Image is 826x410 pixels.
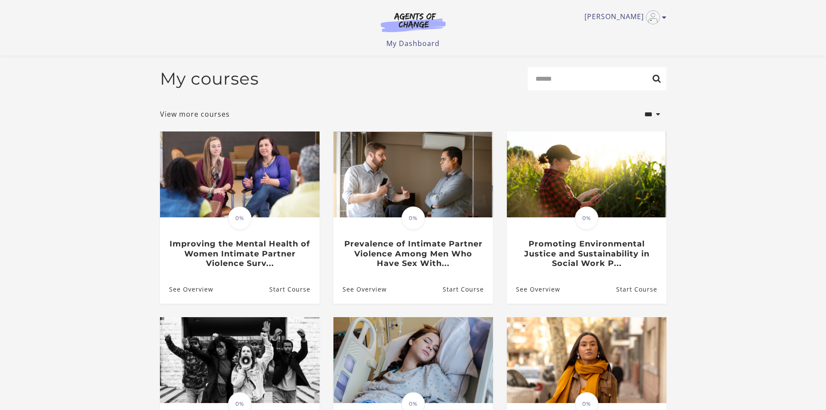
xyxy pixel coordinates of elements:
span: 0% [402,207,425,230]
h3: Promoting Environmental Justice and Sustainability in Social Work P... [516,239,657,269]
a: Toggle menu [584,10,662,24]
a: View more courses [160,109,230,119]
h2: My courses [160,69,259,89]
a: Prevalence of Intimate Partner Violence Among Men Who Have Sex With...: Resume Course [442,275,493,303]
a: Promoting Environmental Justice and Sustainability in Social Work P...: Resume Course [616,275,666,303]
span: 0% [228,207,251,230]
a: Improving the Mental Health of Women Intimate Partner Violence Surv...: See Overview [160,275,213,303]
img: Agents of Change Logo [372,12,455,32]
a: My Dashboard [386,39,440,48]
h3: Improving the Mental Health of Women Intimate Partner Violence Surv... [169,239,310,269]
span: 0% [575,207,598,230]
h3: Prevalence of Intimate Partner Violence Among Men Who Have Sex With... [343,239,483,269]
a: Improving the Mental Health of Women Intimate Partner Violence Surv...: Resume Course [269,275,319,303]
a: Promoting Environmental Justice and Sustainability in Social Work P...: See Overview [507,275,560,303]
a: Prevalence of Intimate Partner Violence Among Men Who Have Sex With...: See Overview [333,275,387,303]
